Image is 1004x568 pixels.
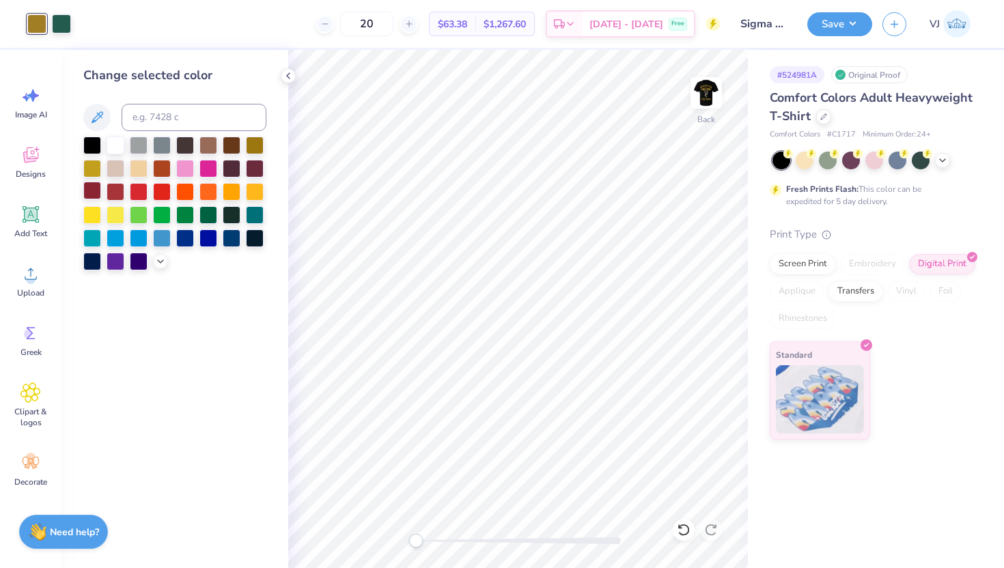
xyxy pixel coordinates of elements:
div: # 524981A [770,66,824,83]
input: Untitled Design [730,10,797,38]
div: Back [697,113,715,126]
span: Designs [16,169,46,180]
div: Original Proof [831,66,908,83]
div: Print Type [770,227,977,242]
div: Screen Print [770,254,836,274]
span: Minimum Order: 24 + [863,129,931,141]
span: $63.38 [438,17,467,31]
input: – – [340,12,393,36]
div: Rhinestones [770,309,836,329]
div: Accessibility label [409,534,423,548]
span: Clipart & logos [8,406,53,428]
img: Vicky Jiang [943,10,971,38]
div: Embroidery [840,254,905,274]
div: Vinyl [887,281,925,302]
span: Greek [20,347,42,358]
input: e.g. 7428 c [122,104,266,131]
span: Image AI [15,109,47,120]
span: Standard [776,347,812,362]
span: [DATE] - [DATE] [589,17,663,31]
span: Comfort Colors [770,129,820,141]
span: VJ [930,16,940,32]
div: Applique [770,281,824,302]
span: Free [671,19,684,29]
span: $1,267.60 [484,17,526,31]
div: Foil [930,281,962,302]
span: Comfort Colors Adult Heavyweight T-Shirt [770,89,973,124]
div: Change selected color [83,66,266,85]
span: Add Text [14,228,47,239]
strong: Need help? [50,526,99,539]
button: Save [807,12,872,36]
span: Decorate [14,477,47,487]
div: Transfers [828,281,883,302]
a: VJ [923,10,977,38]
strong: Fresh Prints Flash: [786,184,859,195]
div: Digital Print [909,254,975,274]
span: Upload [17,287,44,298]
img: Back [693,79,720,106]
img: Standard [776,365,864,434]
div: This color can be expedited for 5 day delivery. [786,183,954,208]
span: # C1717 [827,129,856,141]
